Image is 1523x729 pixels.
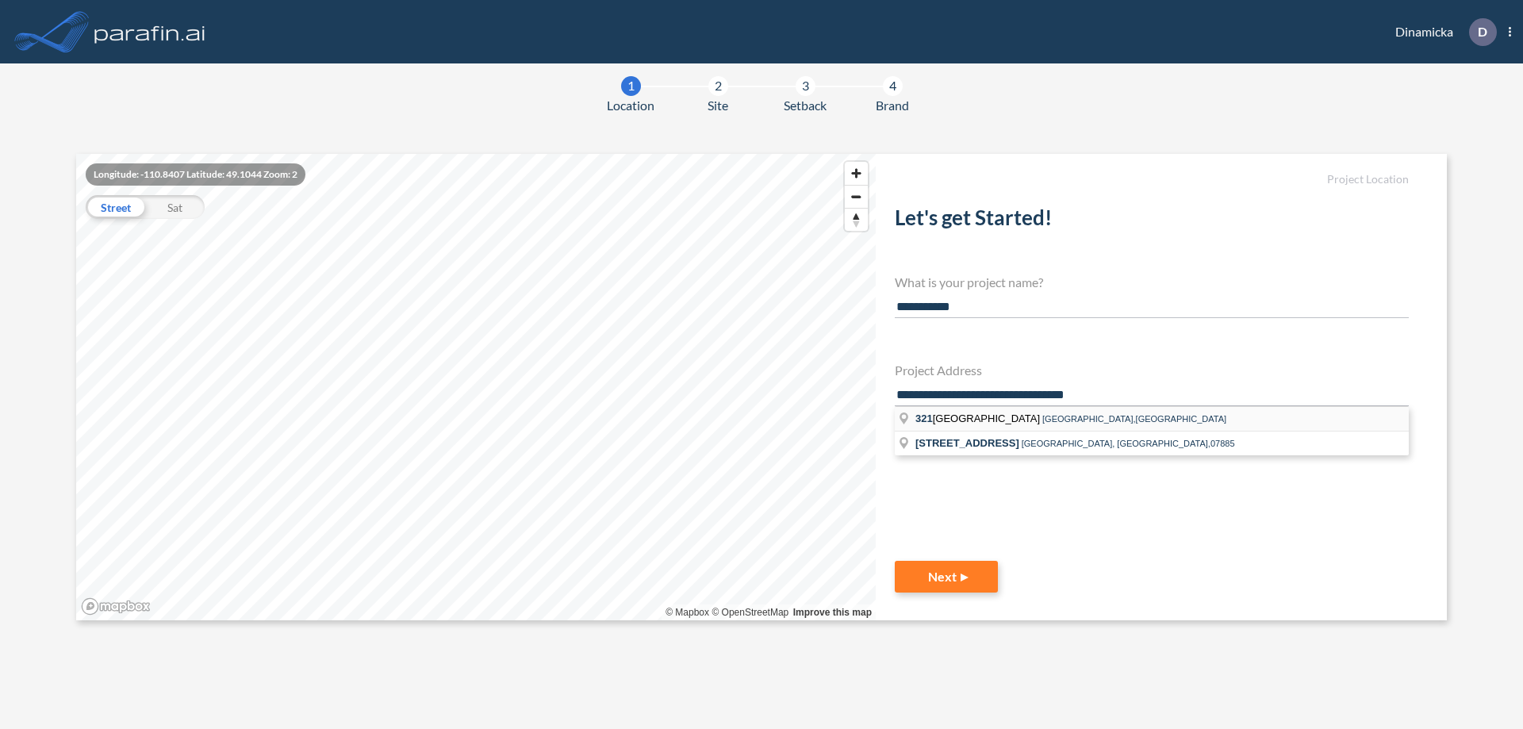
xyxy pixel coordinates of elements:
span: 321 [915,412,933,424]
div: 1 [621,76,641,96]
span: Site [708,96,728,115]
img: logo [91,16,209,48]
canvas: Map [76,154,876,620]
div: Longitude: -110.8407 Latitude: 49.1044 Zoom: 2 [86,163,305,186]
div: Sat [145,195,205,219]
div: Street [86,195,145,219]
button: Reset bearing to north [845,208,868,231]
span: [GEOGRAPHIC_DATA], [GEOGRAPHIC_DATA],07885 [1022,439,1235,448]
span: Location [607,96,654,115]
span: [GEOGRAPHIC_DATA] [915,412,1042,424]
button: Next [895,561,998,593]
span: [STREET_ADDRESS] [915,437,1019,449]
button: Zoom in [845,162,868,185]
h4: What is your project name? [895,274,1409,290]
p: D [1478,25,1487,39]
div: Dinamicka [1371,18,1511,46]
span: Zoom out [845,186,868,208]
a: Mapbox [666,607,709,618]
a: Improve this map [793,607,872,618]
button: Zoom out [845,185,868,208]
div: 4 [883,76,903,96]
span: Reset bearing to north [845,209,868,231]
span: Setback [784,96,827,115]
div: 3 [796,76,815,96]
h4: Project Address [895,363,1409,378]
a: OpenStreetMap [712,607,788,618]
span: Brand [876,96,909,115]
a: Mapbox homepage [81,597,151,616]
span: [GEOGRAPHIC_DATA],[GEOGRAPHIC_DATA] [1042,414,1226,424]
div: 2 [708,76,728,96]
h2: Let's get Started! [895,205,1409,236]
h5: Project Location [895,173,1409,186]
